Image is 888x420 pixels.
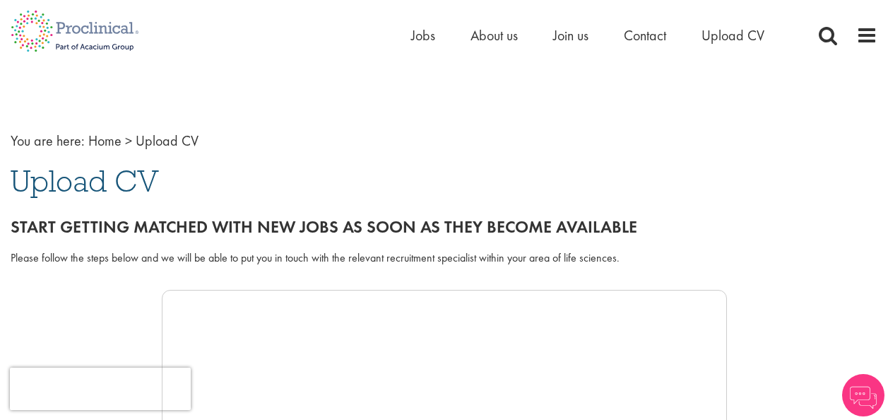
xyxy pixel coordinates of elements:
[553,26,588,45] a: Join us
[136,132,199,150] span: Upload CV
[125,132,132,150] span: >
[88,132,122,150] a: breadcrumb link
[11,162,159,200] span: Upload CV
[11,218,877,236] h2: Start getting matched with new jobs as soon as they become available
[10,368,191,410] iframe: reCAPTCHA
[470,26,518,45] a: About us
[11,132,85,150] span: You are here:
[842,374,884,416] img: Chatbot
[411,26,435,45] a: Jobs
[701,26,764,45] a: Upload CV
[624,26,666,45] a: Contact
[11,250,877,267] div: Please follow the steps below and we will be able to put you in touch with the relevant recruitme...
